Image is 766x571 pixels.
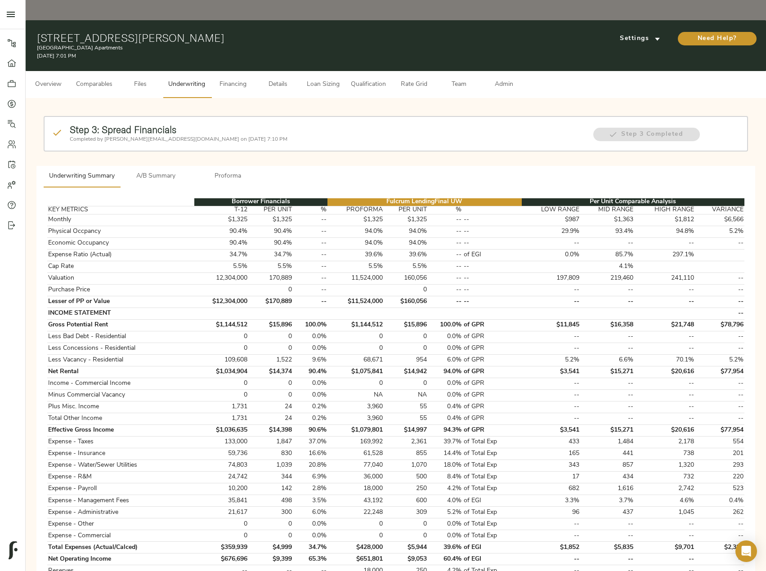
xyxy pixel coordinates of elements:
td: $14,398 [248,424,293,436]
td: 1,731 [194,413,249,424]
td: -- [293,284,327,296]
td: of GPR [463,424,522,436]
td: -- [428,284,463,296]
td: 24 [248,401,293,413]
td: of GPR [463,389,522,401]
td: $6,566 [695,214,744,226]
td: 0 [327,331,384,343]
td: 6.9% [293,471,327,483]
td: of GPR [463,401,522,413]
td: Minus Commercial Vacancy [47,389,194,401]
td: 0 [248,378,293,389]
td: $3,541 [522,424,581,436]
td: 0 [248,343,293,354]
span: Qualification [351,79,386,90]
td: 70.1% [635,354,695,366]
td: 5.5% [384,261,428,272]
span: Settings [615,33,665,45]
td: 554 [695,436,744,448]
span: Loan Sizing [306,79,340,90]
td: 5.5% [194,261,249,272]
td: Cap Rate [47,261,194,272]
td: -- [522,413,581,424]
td: $77,954 [695,366,744,378]
td: 241,110 [635,272,695,284]
td: -- [695,296,744,308]
td: 0 [194,331,249,343]
td: -- [463,226,522,237]
td: $1,034,904 [194,366,249,378]
img: logo [9,541,18,559]
td: 74,803 [194,459,249,471]
td: Gross Potential Rent [47,319,194,331]
td: -- [635,389,695,401]
td: $15,271 [580,424,635,436]
td: $1,325 [248,214,293,226]
td: 94.0% [384,226,428,237]
td: 18.0% [428,459,463,471]
span: Team [442,79,476,90]
td: $1,812 [635,214,695,226]
td: $11,845 [522,319,581,331]
td: -- [463,237,522,249]
td: 1,320 [635,459,695,471]
td: 954 [384,354,428,366]
td: of GPR [463,378,522,389]
td: -- [428,261,463,272]
td: -- [580,413,635,424]
td: -- [580,401,635,413]
td: 90.4% [194,237,249,249]
td: -- [293,272,327,284]
td: 1,039 [248,459,293,471]
td: -- [580,378,635,389]
td: -- [580,284,635,296]
td: of Total Exp [463,436,522,448]
td: -- [293,226,327,237]
th: % [428,206,463,214]
td: 5.5% [327,261,384,272]
td: -- [428,272,463,284]
td: -- [293,237,327,249]
td: 441 [580,448,635,459]
td: 17 [522,471,581,483]
span: Proforma [197,171,259,182]
td: 5.2% [522,354,581,366]
td: $14,374 [248,366,293,378]
td: 219,460 [580,272,635,284]
td: 59,736 [194,448,249,459]
td: NA [327,389,384,401]
td: 55 [384,413,428,424]
td: 3,960 [327,401,384,413]
td: of Total Exp [463,448,522,459]
td: 0.0% [428,378,463,389]
h1: [STREET_ADDRESS][PERSON_NAME] [37,31,515,44]
td: 90.4% [194,226,249,237]
td: -- [463,272,522,284]
td: -- [522,237,581,249]
td: 12,304,000 [194,272,249,284]
th: KEY METRICS [47,206,194,214]
span: Financing [216,79,250,90]
td: 94.0% [428,366,463,378]
td: 109,608 [194,354,249,366]
td: -- [695,237,744,249]
th: Per Unit Comparable Analysis [522,198,744,206]
td: 100.0% [428,319,463,331]
td: Valuation [47,272,194,284]
td: -- [522,343,581,354]
td: 220 [695,471,744,483]
td: -- [695,413,744,424]
td: -- [463,261,522,272]
td: -- [293,296,327,308]
span: Underwriting [168,79,205,90]
td: $14,942 [384,366,428,378]
td: 165 [522,448,581,459]
td: 11,524,000 [327,272,384,284]
td: $20,616 [635,366,695,378]
td: 6.6% [580,354,635,366]
td: 61,528 [327,448,384,459]
td: -- [293,261,327,272]
td: $1,325 [384,214,428,226]
td: $3,541 [522,366,581,378]
th: PER UNIT [384,206,428,214]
